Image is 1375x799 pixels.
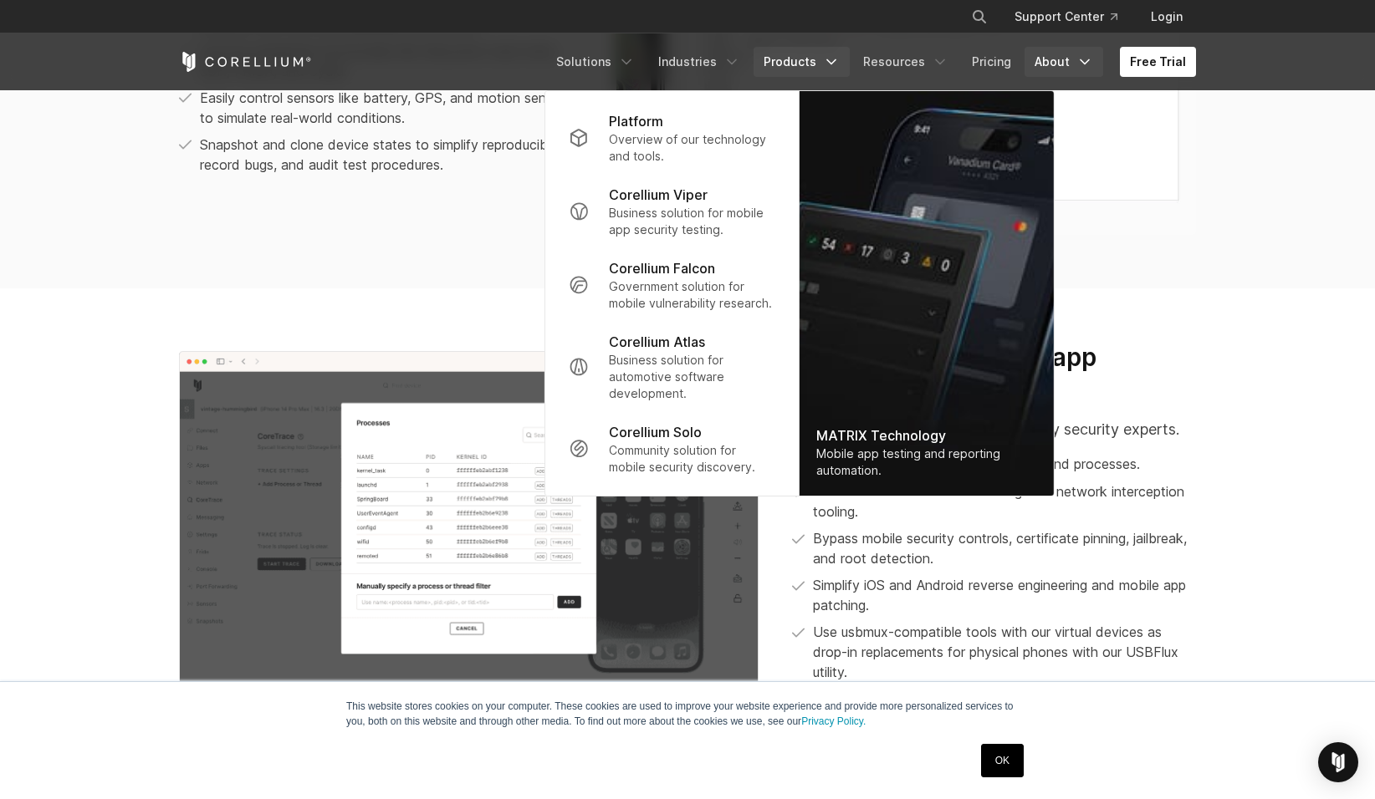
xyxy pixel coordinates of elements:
[754,47,850,77] a: Products
[951,2,1196,32] div: Navigation Menu
[179,52,312,72] a: Corellium Home
[981,744,1024,777] a: OK
[609,422,702,442] p: Corellium Solo
[962,47,1021,77] a: Pricing
[853,47,958,77] a: Resources
[1120,47,1196,77] a: Free Trial
[609,258,715,278] p: Corellium Falcon
[800,91,1054,496] a: MATRIX Technology Mobile app testing and reporting automation.
[555,101,789,175] a: Platform Overview of our technology and tools.
[964,2,994,32] button: Search
[816,425,1037,445] div: MATRIX Technology
[609,205,775,238] p: Business solution for mobile app security testing.
[546,47,645,77] a: Solutions
[609,278,775,312] p: Government solution for mobile vulnerability research.
[800,91,1054,496] img: Matrix_WebNav_1x
[813,575,1196,615] p: Simplify iOS and Android reverse engineering and mobile app patching.
[555,412,789,486] a: Corellium Solo Community solution for mobile security discovery.
[609,332,705,352] p: Corellium Atlas
[813,622,1196,682] span: Use usbmux-compatible tools with our virtual devices as drop-in replacements for physical phones ...
[609,111,663,131] p: Platform
[1318,742,1358,782] div: Open Intercom Messenger
[179,351,759,687] img: CoreTrace Processes in Corellium's virtual hardware platform
[648,47,750,77] a: Industries
[1137,2,1196,32] a: Login
[609,352,775,402] p: Business solution for automotive software development.
[609,442,775,476] p: Community solution for mobile security discovery.
[1025,47,1103,77] a: About
[346,699,1029,729] p: This website stores cookies on your computer. These cookies are used to improve your website expe...
[813,481,1196,522] p: Enable real-time traffic monitoring with network interception tooling.
[816,445,1037,479] div: Mobile app testing and reporting automation.
[200,88,583,128] p: Easily control sensors like battery, GPS, and motion sensors to simulate real-world conditions.
[546,47,1196,77] div: Navigation Menu
[609,131,775,165] p: Overview of our technology and tools.
[555,248,789,322] a: Corellium Falcon Government solution for mobile vulnerability research.
[200,135,583,175] p: Snapshot and clone device states to simplify reproducibility, record bugs, and audit test procedu...
[1001,2,1131,32] a: Support Center
[813,528,1196,568] p: Bypass mobile security controls, certificate pinning, jailbreak, and root detection.
[555,322,789,412] a: Corellium Atlas Business solution for automotive software development.
[609,185,708,205] p: Corellium Viper
[801,715,866,727] a: Privacy Policy.
[555,175,789,248] a: Corellium Viper Business solution for mobile app security testing.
